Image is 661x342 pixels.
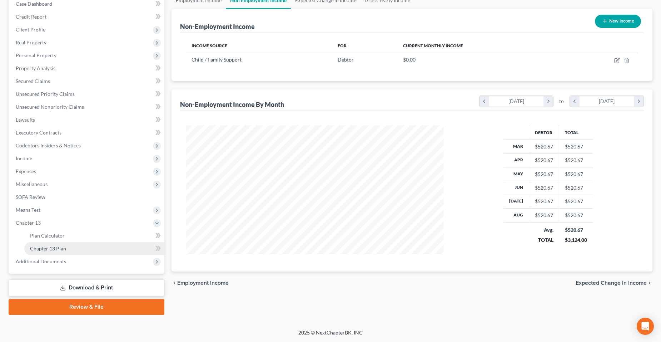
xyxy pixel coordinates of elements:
[172,280,229,286] button: chevron_left Employment Income
[16,207,40,213] span: Means Test
[16,117,35,123] span: Lawsuits
[16,1,52,7] span: Case Dashboard
[559,181,593,195] td: $520.67
[503,167,529,181] th: May
[30,233,65,239] span: Plan Calculator
[16,130,61,136] span: Executory Contracts
[535,212,553,219] div: $520.67
[16,142,81,148] span: Codebtors Insiders & Notices
[10,113,164,126] a: Lawsuits
[535,171,553,178] div: $520.67
[180,22,255,31] div: Non-Employment Income
[16,52,56,58] span: Personal Property
[338,43,347,48] span: For
[403,43,463,48] span: Current Monthly Income
[535,143,553,150] div: $520.67
[16,220,41,226] span: Chapter 13
[559,98,564,105] span: to
[559,209,593,222] td: $520.67
[30,245,66,251] span: Chapter 13 Plan
[10,62,164,75] a: Property Analysis
[10,191,164,204] a: SOFA Review
[16,39,46,45] span: Real Property
[535,236,553,244] div: TOTAL
[10,75,164,88] a: Secured Claims
[16,104,84,110] span: Unsecured Nonpriority Claims
[634,96,643,107] i: chevron_right
[570,96,580,107] i: chevron_left
[489,96,544,107] div: [DATE]
[576,280,652,286] button: Expected Change in Income chevron_right
[637,318,654,335] div: Open Intercom Messenger
[24,242,164,255] a: Chapter 13 Plan
[10,88,164,101] a: Unsecured Priority Claims
[559,153,593,167] td: $520.67
[16,14,46,20] span: Credit Report
[503,181,529,195] th: Jun
[24,229,164,242] a: Plan Calculator
[595,15,641,28] button: New Income
[16,168,36,174] span: Expenses
[535,157,553,164] div: $520.67
[10,126,164,139] a: Executory Contracts
[192,57,242,63] span: Child / Family Support
[192,43,227,48] span: Income Source
[10,10,164,23] a: Credit Report
[576,280,647,286] span: Expected Change in Income
[559,195,593,208] td: $520.67
[16,181,48,187] span: Miscellaneous
[177,280,229,286] span: Employment Income
[503,209,529,222] th: Aug
[16,194,45,200] span: SOFA Review
[580,96,634,107] div: [DATE]
[16,155,32,161] span: Income
[10,101,164,113] a: Unsecured Nonpriority Claims
[479,96,489,107] i: chevron_left
[535,198,553,205] div: $520.67
[503,195,529,208] th: [DATE]
[559,167,593,181] td: $520.67
[565,236,587,244] div: $3,124.00
[503,153,529,167] th: Apr
[535,184,553,191] div: $520.67
[338,57,354,63] span: Debtor
[559,140,593,153] td: $520.67
[16,26,45,33] span: Client Profile
[403,57,416,63] span: $0.00
[172,280,177,286] i: chevron_left
[180,100,284,109] div: Non-Employment Income By Month
[529,125,559,140] th: Debtor
[503,140,529,153] th: Mar
[543,96,553,107] i: chevron_right
[535,226,553,234] div: Avg.
[559,125,593,140] th: Total
[565,226,587,234] div: $520.67
[9,279,164,296] a: Download & Print
[16,78,50,84] span: Secured Claims
[127,329,534,342] div: 2025 © NextChapterBK, INC
[9,299,164,315] a: Review & File
[647,280,652,286] i: chevron_right
[16,91,75,97] span: Unsecured Priority Claims
[16,65,55,71] span: Property Analysis
[16,258,66,264] span: Additional Documents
